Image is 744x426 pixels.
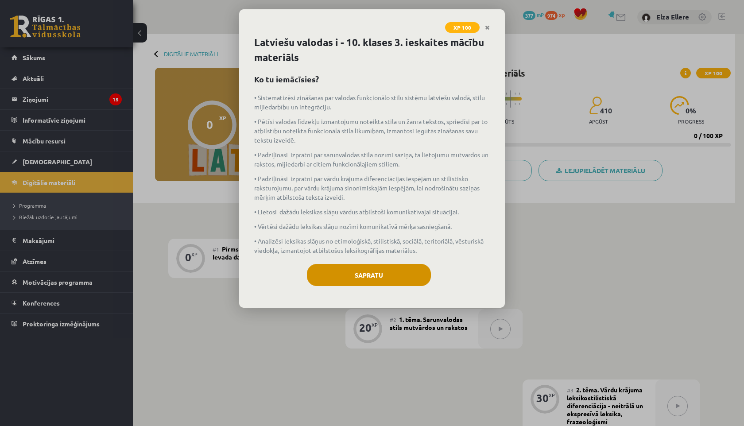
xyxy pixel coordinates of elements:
[307,264,431,286] button: Sapratu
[254,174,490,202] p: • Padziļināsi izpratni par vārdu krājuma diferenciācijas iespējām un stilistisko raksturojumu, pa...
[254,222,490,231] p: • Vērtēsi dažādu leksikas slāņu nozīmi komunikatīvā mērķa sasniegšanā.
[254,150,490,169] p: • Padziļināsi izpratni par sarunvalodas stila nozīmi saziņā, tā lietojumu mutvārdos un rakstos, m...
[254,73,490,85] h2: Ko tu iemācīsies?
[480,19,495,36] a: Close
[254,207,490,217] p: • Lietosi dažādu leksikas slāņu vārdus atbilstoši komunikatīvajai situācijai.
[254,236,490,255] p: • Analizēsi leksikas slāņus no etimoloģiskā, stilistiskā, sociālā, teritoriālā, vēsturiskā viedok...
[445,22,480,33] span: XP 100
[254,35,490,65] h1: Latviešu valodas i - 10. klases 3. ieskaites mācību materiāls
[254,93,490,112] p: • Sistematizēsi zināšanas par valodas funkcionālo stilu sistēmu latviešu valodā, stilu mijiedarbī...
[254,117,490,145] p: • Pētīsi valodas līdzekļu izmantojumu noteikta stila un žanra tekstos, spriedīsi par to atbilstīb...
